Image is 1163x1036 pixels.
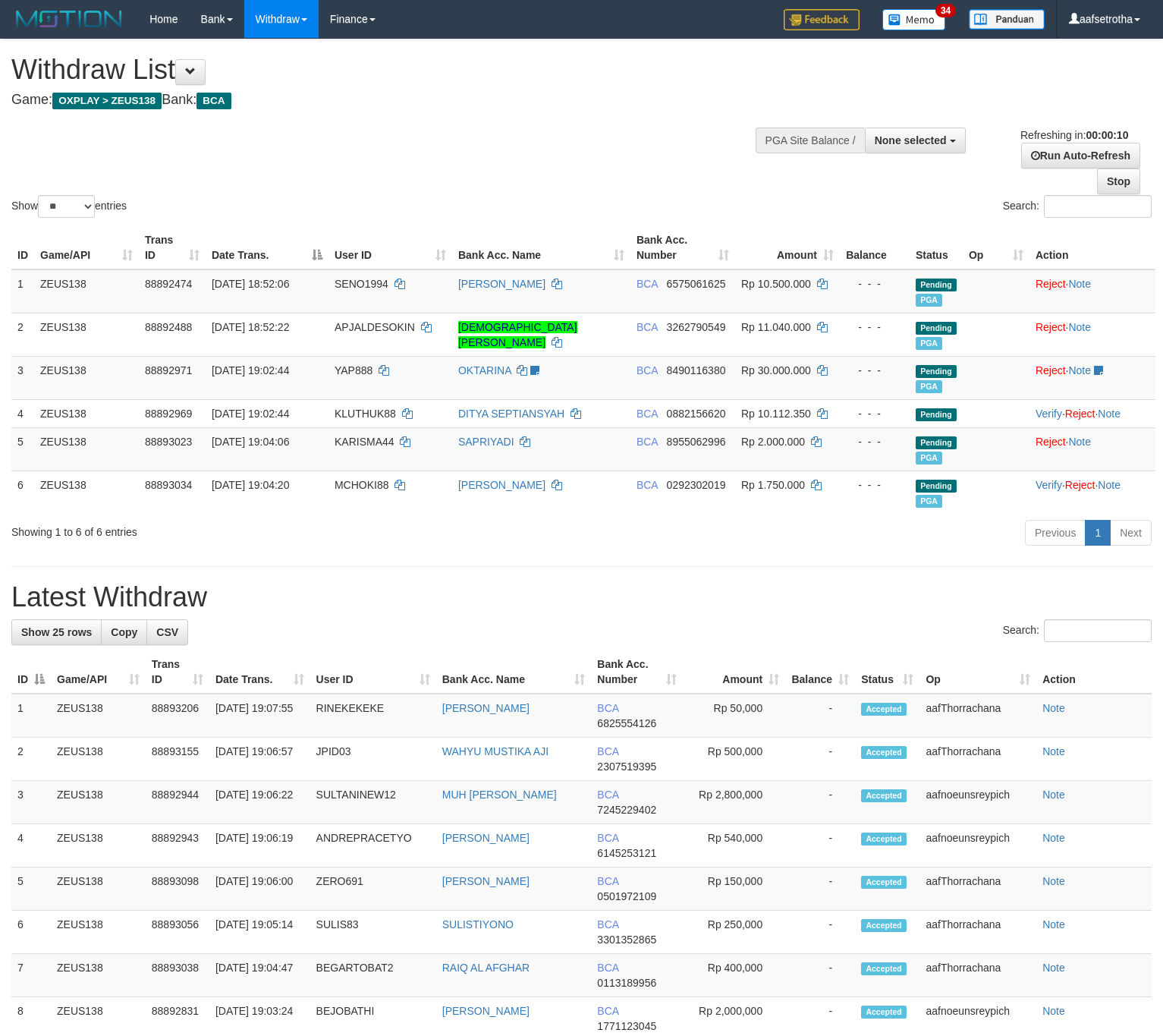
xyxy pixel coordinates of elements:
[310,781,436,824] td: SULTANINEW12
[1036,650,1152,694] th: Action
[597,832,618,844] span: BCA
[310,911,436,954] td: SULIS83
[597,934,656,946] span: Copy 3301352865 to clipboard
[1036,479,1062,491] a: Verify
[52,93,162,109] span: OXPLAY > ZEUS138
[145,408,192,420] span: 88892969
[145,479,192,491] span: 88893034
[111,626,137,638] span: Copy
[916,436,957,449] span: Pending
[597,890,656,902] span: Copy 0501972109 to clipboard
[452,226,630,269] th: Bank Acc. Name: activate to sort column ascending
[916,408,957,421] span: Pending
[212,479,289,491] span: [DATE] 19:04:20
[1029,269,1155,313] td: ·
[916,365,957,378] span: Pending
[1036,321,1066,333] a: Reject
[11,868,51,911] td: 5
[310,824,436,868] td: ANDREPRACETYO
[1003,619,1152,642] label: Search:
[11,650,51,694] th: ID: activate to sort column descending
[458,364,511,376] a: OKTARINA
[683,694,785,738] td: Rp 50,000
[1020,129,1128,141] span: Refreshing in:
[785,781,855,824] td: -
[442,832,530,844] a: [PERSON_NAME]
[840,226,910,269] th: Balance
[597,875,618,887] span: BCA
[146,781,209,824] td: 88892944
[784,9,860,30] img: Feedback.jpg
[458,408,564,420] a: DITYA SEPTIANSYAH
[335,364,372,376] span: YAP888
[597,789,618,801] span: BCA
[916,452,942,464] span: Marked by aafnoeunsreypich
[209,650,310,694] th: Date Trans.: activate to sort column ascending
[51,911,146,954] td: ZEUS138
[212,278,289,290] span: [DATE] 18:52:06
[1086,129,1128,141] strong: 00:00:10
[683,868,785,911] td: Rp 150,000
[11,269,34,313] td: 1
[741,321,811,333] span: Rp 11.040.000
[310,954,436,997] td: BEGARTOBAT2
[935,4,956,17] span: 34
[637,364,658,376] span: BCA
[865,128,966,153] button: None selected
[206,226,328,269] th: Date Trans.: activate to sort column descending
[442,789,557,801] a: MUH [PERSON_NAME]
[597,918,618,931] span: BCA
[11,93,760,108] h4: Game: Bank:
[785,650,855,694] th: Balance: activate to sort column ascending
[597,962,618,974] span: BCA
[146,824,209,868] td: 88892943
[51,868,146,911] td: ZEUS138
[458,278,545,290] a: [PERSON_NAME]
[212,321,289,333] span: [DATE] 18:52:22
[335,321,415,333] span: APJALDESOKIN
[969,9,1045,30] img: panduan.png
[861,789,907,802] span: Accepted
[667,408,726,420] span: Copy 0882156620 to clipboard
[212,364,289,376] span: [DATE] 19:02:44
[741,436,805,448] span: Rp 2.000.000
[919,781,1036,824] td: aafnoeunsreypich
[741,479,805,491] span: Rp 1.750.000
[875,134,947,146] span: None selected
[683,911,785,954] td: Rp 250,000
[212,408,289,420] span: [DATE] 19:02:44
[1097,168,1140,194] a: Stop
[785,911,855,954] td: -
[846,477,904,493] div: - - -
[861,1006,907,1019] span: Accepted
[209,694,310,738] td: [DATE] 19:07:55
[458,479,545,491] a: [PERSON_NAME]
[667,278,726,290] span: Copy 6575061625 to clipboard
[310,868,436,911] td: ZERO691
[637,278,658,290] span: BCA
[1065,408,1095,420] a: Reject
[209,868,310,911] td: [DATE] 19:06:00
[146,738,209,781] td: 88893155
[597,1005,618,1017] span: BCA
[683,650,785,694] th: Amount: activate to sort column ascending
[196,93,231,109] span: BCA
[21,626,92,638] span: Show 25 rows
[919,954,1036,997] td: aafThorrachana
[1065,479,1095,491] a: Reject
[1042,789,1065,801] a: Note
[597,702,618,714] span: BCA
[11,195,127,218] label: Show entries
[916,322,957,335] span: Pending
[735,226,840,269] th: Amount: activate to sort column ascending
[145,321,192,333] span: 88892488
[11,399,34,427] td: 4
[209,824,310,868] td: [DATE] 19:06:19
[436,650,592,694] th: Bank Acc. Name: activate to sort column ascending
[209,738,310,781] td: [DATE] 19:06:57
[34,313,139,356] td: ZEUS138
[1029,313,1155,356] td: ·
[11,954,51,997] td: 7
[1029,399,1155,427] td: · ·
[785,868,855,911] td: -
